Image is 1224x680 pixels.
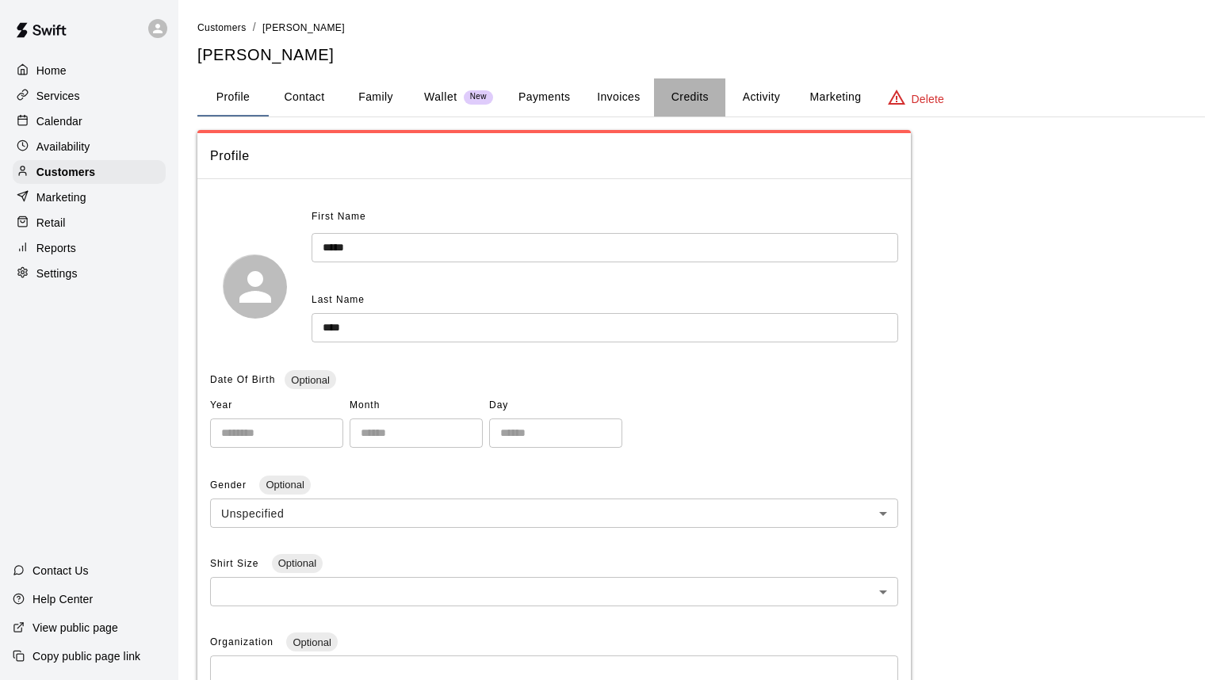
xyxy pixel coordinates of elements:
[36,88,80,104] p: Services
[36,215,66,231] p: Retail
[210,393,343,418] span: Year
[210,636,277,648] span: Organization
[285,374,335,386] span: Optional
[13,236,166,260] a: Reports
[197,22,247,33] span: Customers
[489,393,622,418] span: Day
[197,44,1205,66] h5: [PERSON_NAME]
[424,89,457,105] p: Wallet
[312,204,366,230] span: First Name
[33,591,93,607] p: Help Center
[13,262,166,285] a: Settings
[197,19,1205,36] nav: breadcrumb
[13,160,166,184] a: Customers
[312,294,365,305] span: Last Name
[36,189,86,205] p: Marketing
[583,78,654,117] button: Invoices
[36,240,76,256] p: Reports
[13,59,166,82] a: Home
[36,113,82,129] p: Calendar
[197,78,1205,117] div: basic tabs example
[654,78,725,117] button: Credits
[36,63,67,78] p: Home
[259,479,310,491] span: Optional
[197,78,269,117] button: Profile
[286,636,337,648] span: Optional
[210,146,898,166] span: Profile
[33,648,140,664] p: Copy public page link
[269,78,340,117] button: Contact
[33,563,89,579] p: Contact Us
[340,78,411,117] button: Family
[253,19,256,36] li: /
[13,135,166,159] a: Availability
[210,558,262,569] span: Shirt Size
[210,374,275,385] span: Date Of Birth
[464,92,493,102] span: New
[210,499,898,528] div: Unspecified
[912,91,944,107] p: Delete
[13,211,166,235] a: Retail
[262,22,345,33] span: [PERSON_NAME]
[725,78,797,117] button: Activity
[13,84,166,108] a: Services
[13,185,166,209] a: Marketing
[506,78,583,117] button: Payments
[272,557,323,569] span: Optional
[33,620,118,636] p: View public page
[350,393,483,418] span: Month
[797,78,874,117] button: Marketing
[36,139,90,155] p: Availability
[210,479,250,491] span: Gender
[13,109,166,133] a: Calendar
[197,21,247,33] a: Customers
[36,266,78,281] p: Settings
[36,164,95,180] p: Customers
